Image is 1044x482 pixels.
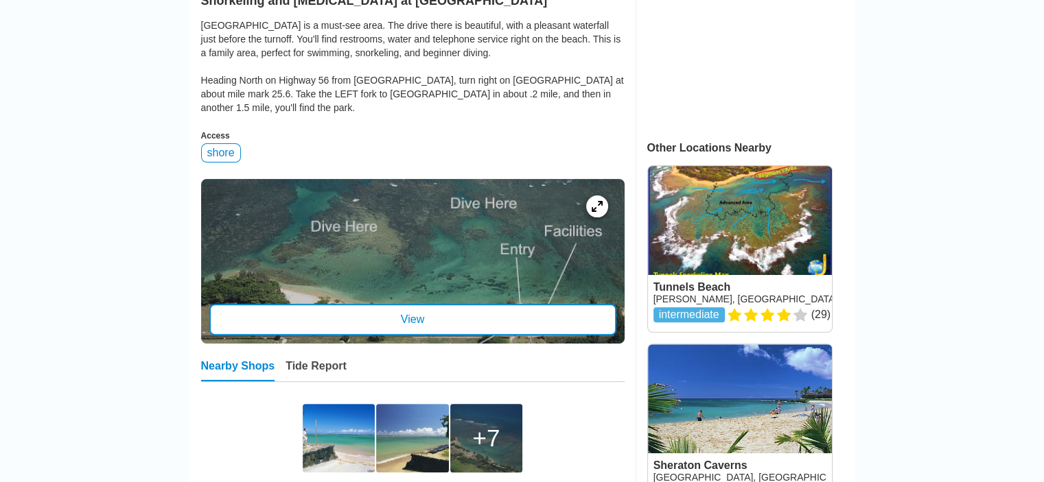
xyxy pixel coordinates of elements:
div: 7 [472,424,500,452]
div: Nearby Shops [201,360,275,381]
div: View [209,304,616,335]
div: Tide Report [286,360,347,381]
div: [GEOGRAPHIC_DATA] is a must-see area. The drive there is beautiful, with a pleasant waterfall jus... [201,19,625,115]
div: shore [201,143,241,162]
div: Access [201,131,625,141]
a: entry mapView [201,179,625,344]
img: Anini Beach [376,404,448,472]
img: Here is one of the entry points; other entries may be made on several sandy beach locations. [303,404,375,472]
div: Other Locations Nearby [647,142,855,154]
